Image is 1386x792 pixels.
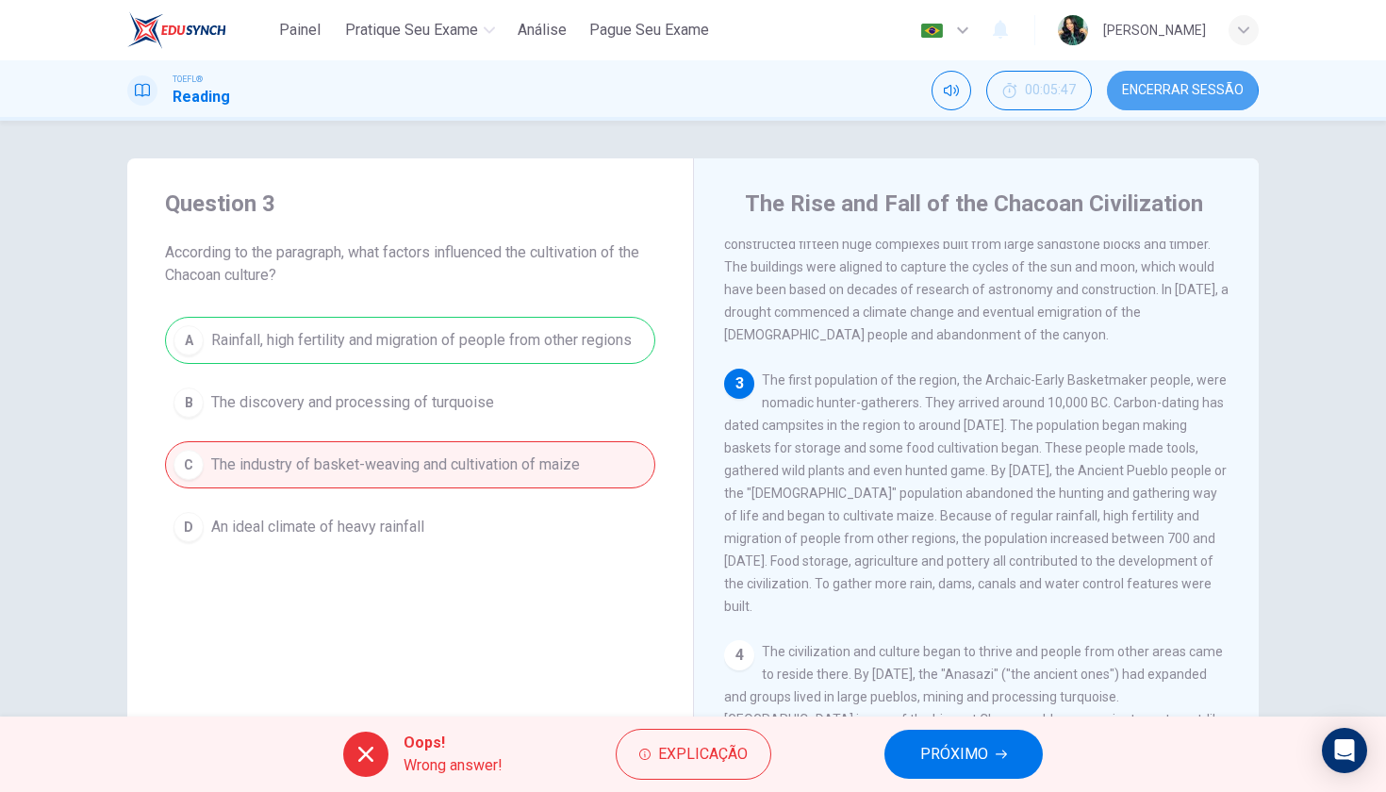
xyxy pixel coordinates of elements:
div: Esconder [986,71,1092,110]
div: Silenciar [932,71,971,110]
span: Pague Seu Exame [589,19,709,41]
span: Análise [518,19,567,41]
span: Painel [279,19,321,41]
div: [PERSON_NAME] [1103,19,1206,41]
button: 00:05:47 [986,71,1092,110]
button: Pague Seu Exame [582,13,717,47]
button: Encerrar Sessão [1107,71,1259,110]
div: Open Intercom Messenger [1322,728,1367,773]
button: Explicação [616,729,771,780]
span: TOEFL® [173,73,203,86]
a: EduSynch logo [127,11,270,49]
button: Painel [270,13,330,47]
img: Profile picture [1058,15,1088,45]
img: pt [920,24,944,38]
span: 00:05:47 [1025,83,1076,98]
h4: Question 3 [165,189,655,219]
span: Explicação [658,741,748,767]
span: Pratique seu exame [345,19,478,41]
img: EduSynch logo [127,11,226,49]
h1: Reading [173,86,230,108]
span: Wrong answer! [404,754,503,777]
div: 4 [724,640,754,670]
h4: The Rise and Fall of the Chacoan Civilization [745,189,1203,219]
span: The first population of the region, the Archaic-Early Basketmaker people, were nomadic hunter-gat... [724,372,1227,614]
span: Encerrar Sessão [1122,83,1244,98]
button: Pratique seu exame [338,13,503,47]
div: 3 [724,369,754,399]
span: According to the paragraph, what factors influenced the cultivation of the Chacoan culture? [165,241,655,287]
span: Oops! [404,732,503,754]
span: [GEOGRAPHIC_DATA] was an important cultural center for the Ancient Pueblo People between 900 and ... [724,191,1229,342]
span: PRÓXIMO [920,741,988,767]
button: Análise [510,13,574,47]
button: PRÓXIMO [884,730,1043,779]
